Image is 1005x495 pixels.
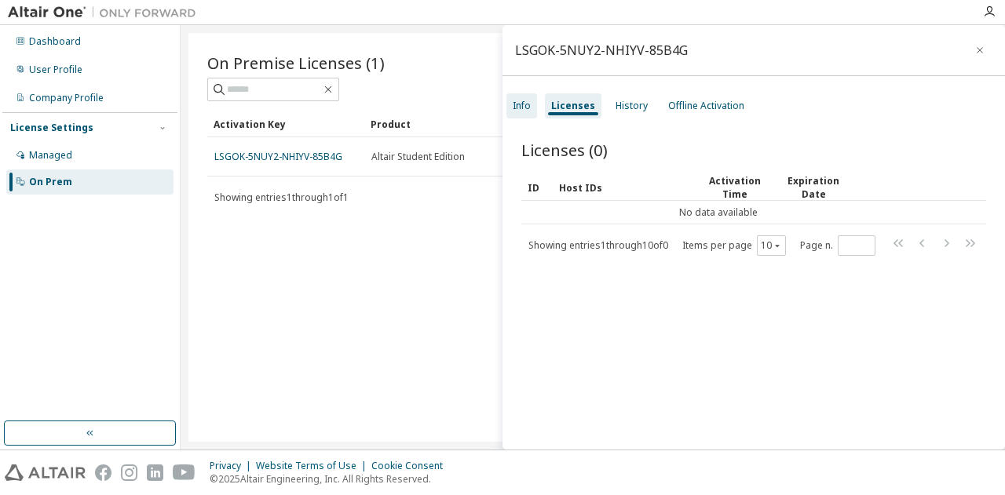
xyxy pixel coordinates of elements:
[371,460,452,472] div: Cookie Consent
[121,464,137,481] img: instagram.svg
[29,92,104,104] div: Company Profile
[761,239,782,252] button: 10
[214,111,358,136] div: Activation Key
[780,174,846,201] div: Expiration Date
[95,464,111,481] img: facebook.svg
[210,460,256,472] div: Privacy
[10,122,93,134] div: License Settings
[210,472,452,486] p: © 2025 Altair Engineering, Inc. All Rights Reserved.
[173,464,196,481] img: youtube.svg
[207,52,385,74] span: On Premise Licenses (1)
[528,238,668,252] span: Showing entries 1 through 10 of 0
[29,176,72,188] div: On Prem
[256,460,371,472] div: Website Terms of Use
[702,174,768,201] div: Activation Time
[29,35,81,48] div: Dashboard
[515,44,688,56] div: LSGOK-5NUY2-NHIYV-85B4G
[8,5,204,20] img: Altair One
[559,175,689,200] div: Host IDs
[513,100,531,112] div: Info
[528,175,546,200] div: ID
[668,100,744,112] div: Offline Activation
[371,151,465,163] span: Altair Student Edition
[371,111,515,136] div: Product
[214,191,349,204] span: Showing entries 1 through 1 of 1
[682,235,786,256] span: Items per page
[551,100,595,112] div: Licenses
[29,64,82,76] div: User Profile
[5,464,86,481] img: altair_logo.svg
[147,464,163,481] img: linkedin.svg
[521,201,915,224] td: No data available
[29,149,72,162] div: Managed
[521,139,608,161] span: Licenses (0)
[800,235,875,256] span: Page n.
[616,100,648,112] div: History
[214,150,342,163] a: LSGOK-5NUY2-NHIYV-85B4G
